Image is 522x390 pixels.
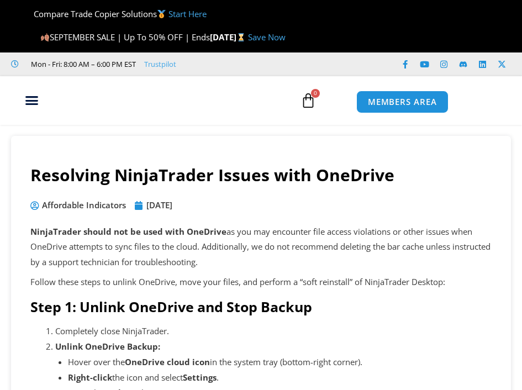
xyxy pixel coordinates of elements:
span: Compare Trade Copier Solutions [24,8,207,19]
span: Mon - Fri: 8:00 AM – 6:00 PM EST [28,57,136,71]
strong: Unlink OneDrive Backup: [55,341,160,352]
a: 0 [284,85,333,117]
strong: NinjaTrader should not be used with OneDrive [30,226,226,237]
li: Completely close NinjaTrader. [55,324,492,339]
a: MEMBERS AREA [356,91,449,113]
img: 🏆 [25,10,33,18]
div: Menu Toggle [6,90,57,111]
img: LogoAI | Affordable Indicators – NinjaTrader [69,80,188,120]
a: Trustpilot [144,59,176,69]
strong: Step 1: Unlink OneDrive and Stop Backup [30,297,312,316]
p: Follow these steps to unlink OneDrive, move your files, and perform a “soft reinstall” of NinjaTr... [30,275,492,290]
strong: Settings [183,372,217,383]
li: the icon and select . [68,370,492,386]
strong: OneDrive cloud icon [125,356,210,367]
img: 🍂 [41,33,49,41]
img: 🥇 [157,10,166,18]
a: Start Here [168,8,207,19]
li: Hover over the in the system tray (bottom-right corner). [68,355,492,370]
span: Affordable Indicators [39,198,126,213]
p: as you may encounter file access violations or other issues when OneDrive attempts to sync files ... [30,224,492,271]
time: [DATE] [146,199,172,210]
span: SEPTEMBER SALE | Up To 50% OFF | Ends [40,31,209,43]
img: ⌛ [237,33,245,41]
a: Save Now [248,31,286,43]
h1: Resolving NinjaTrader Issues with OneDrive [30,164,492,187]
span: 0 [311,89,320,98]
strong: Right-click [68,372,112,383]
span: MEMBERS AREA [368,98,437,106]
strong: [DATE] [210,31,248,43]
